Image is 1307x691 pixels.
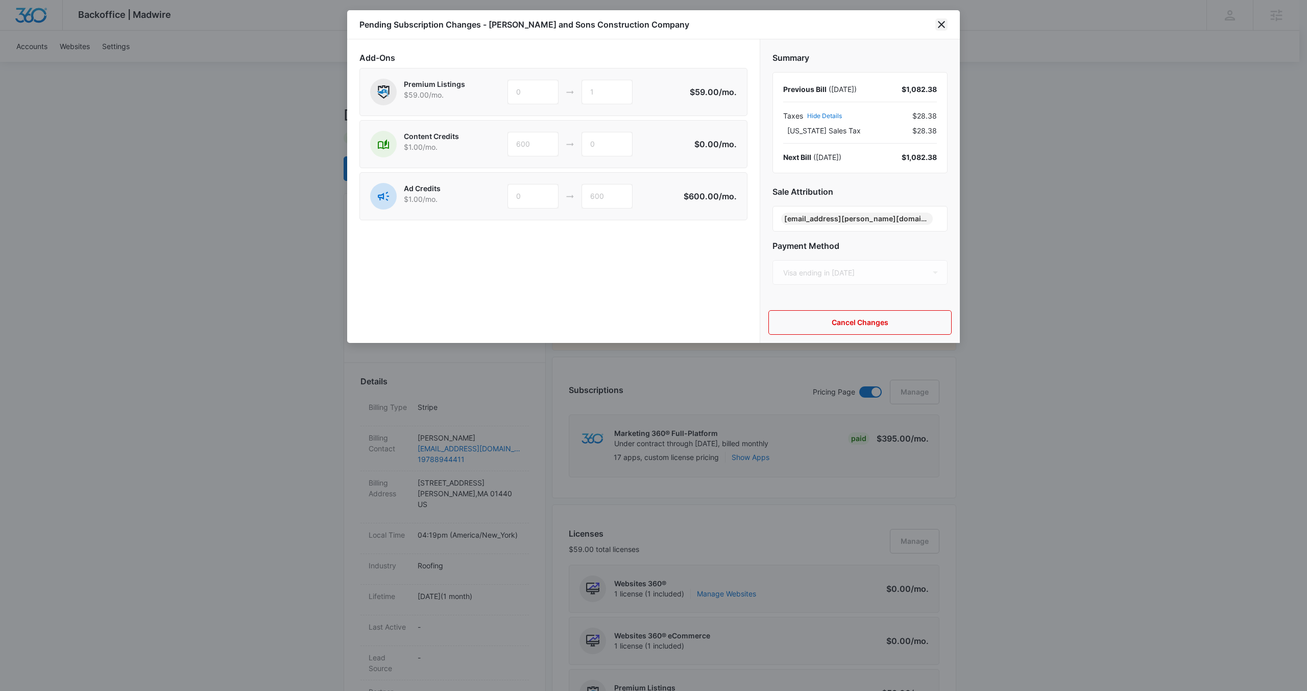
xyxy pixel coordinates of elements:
span: Next Bill [783,153,811,162]
button: Cancel Changes [768,310,952,335]
h2: Summary [772,52,948,64]
h1: Pending Subscription Changes - [PERSON_NAME] and Sons Construction Company [359,18,689,31]
img: tab_keywords_by_traffic_grey.svg [102,59,110,67]
p: Content Credits [404,131,459,142]
p: $0.00 [689,138,737,150]
div: ( [DATE] ) [783,152,841,163]
div: Keywords by Traffic [113,60,172,67]
span: /mo. [719,191,737,201]
p: Ad Credits [404,183,441,194]
div: Domain: [DOMAIN_NAME] [27,27,112,35]
button: Hide Details [807,113,842,119]
span: $28.38 [912,125,937,136]
p: $59.00 /mo. [404,89,465,100]
img: logo_orange.svg [16,16,25,25]
p: $59.00 [689,86,737,98]
img: website_grey.svg [16,27,25,35]
span: [US_STATE] Sales Tax [787,125,861,136]
span: Previous Bill [783,85,827,94]
h2: Sale Attribution [772,186,948,198]
button: close [935,18,948,31]
h2: Add-Ons [359,52,747,64]
span: /mo. [719,87,737,97]
h2: Payment Method [772,240,948,252]
p: Premium Listings [404,79,465,89]
p: $600.00 [684,190,737,202]
div: $1,082.38 [902,152,937,163]
div: v 4.0.25 [29,16,50,25]
div: Domain Overview [39,60,91,67]
div: ( [DATE] ) [783,84,857,95]
span: Taxes [783,110,803,121]
img: tab_domain_overview_orange.svg [28,59,36,67]
div: $1,082.38 [902,84,937,95]
span: $28.38 [912,110,937,121]
p: $1.00 /mo. [404,142,459,152]
span: /mo. [719,139,737,149]
p: $1.00 /mo. [404,194,441,204]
